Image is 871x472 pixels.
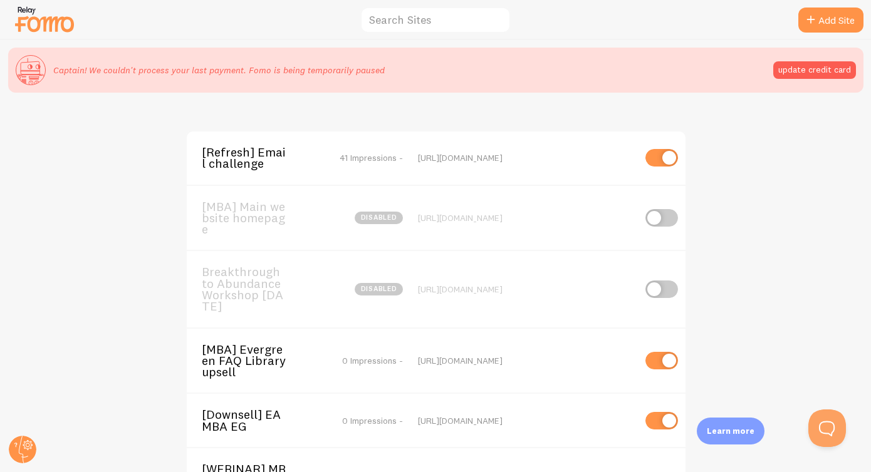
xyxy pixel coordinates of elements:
[342,355,403,366] span: 0 Impressions -
[418,355,634,366] div: [URL][DOMAIN_NAME]
[202,409,303,432] span: [Downsell] EA MBA EG
[355,212,403,224] span: disabled
[202,201,303,235] span: [MBA] Main website homepage
[418,284,634,295] div: [URL][DOMAIN_NAME]
[773,61,856,79] button: update credit card
[355,283,403,295] span: disabled
[202,146,303,170] span: [Refresh] Email challenge
[808,409,846,447] iframe: Help Scout Beacon - Open
[418,212,634,223] div: [URL][DOMAIN_NAME]
[418,415,634,426] div: [URL][DOMAIN_NAME]
[53,64,385,76] p: Captain! We couldn't process your last payment. Fomo is being temporarily paused
[13,3,76,35] img: fomo-relay-logo-orange.svg
[202,344,303,378] span: [MBA] Evergreen FAQ Library upsell
[707,425,754,437] p: Learn more
[418,152,634,163] div: [URL][DOMAIN_NAME]
[342,415,403,426] span: 0 Impressions -
[202,266,303,312] span: Breakthrough to Abundance Workshop [DATE]
[697,418,764,444] div: Learn more
[340,152,403,163] span: 41 Impressions -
